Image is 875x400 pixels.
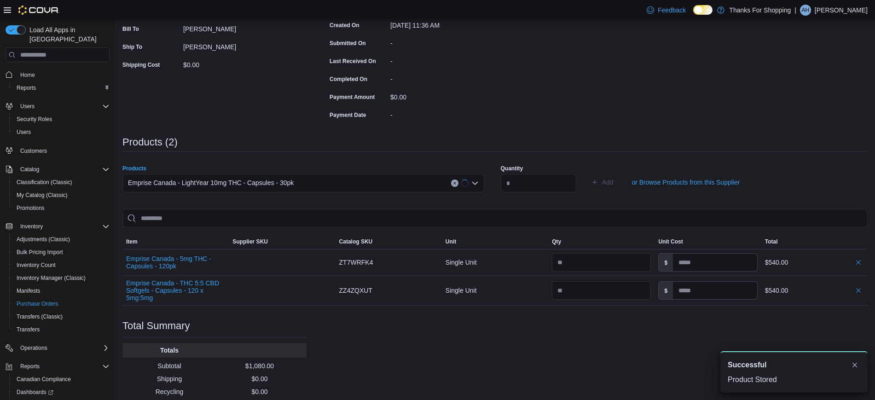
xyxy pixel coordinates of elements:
[728,359,860,371] div: Notification
[216,361,303,371] p: $1,080.00
[13,324,110,335] span: Transfers
[17,101,38,112] button: Users
[339,285,372,296] span: ZZ4ZQXUT
[122,165,146,172] label: Products
[765,238,778,245] span: Total
[183,40,307,51] div: [PERSON_NAME]
[390,90,514,101] div: $0.00
[17,361,43,372] button: Reports
[13,247,67,258] a: Bulk Pricing Import
[13,127,110,138] span: Users
[9,233,113,246] button: Adjustments (Classic)
[761,234,868,249] button: Total
[9,259,113,272] button: Inventory Count
[229,234,335,249] button: Supplier SKU
[9,113,113,126] button: Security Roles
[17,84,36,92] span: Reports
[13,324,43,335] a: Transfers
[126,387,213,396] p: Recycling
[13,311,110,322] span: Transfers (Classic)
[17,261,56,269] span: Inventory Count
[13,203,110,214] span: Promotions
[20,147,47,155] span: Customers
[13,311,66,322] a: Transfers (Classic)
[13,114,56,125] a: Security Roles
[659,254,673,271] label: $
[17,274,86,282] span: Inventory Manager (Classic)
[501,165,523,172] label: Quantity
[330,111,366,119] label: Payment Date
[17,70,39,81] a: Home
[9,272,113,284] button: Inventory Manager (Classic)
[2,342,113,354] button: Operations
[548,234,655,249] button: Qty
[13,234,74,245] a: Adjustments (Classic)
[17,287,40,295] span: Manifests
[20,223,43,230] span: Inventory
[442,234,548,249] button: Unit
[802,5,810,16] span: AH
[13,82,110,93] span: Reports
[183,58,307,69] div: $0.00
[17,249,63,256] span: Bulk Pricing Import
[13,272,89,284] a: Inventory Manager (Classic)
[17,313,63,320] span: Transfers (Classic)
[13,203,48,214] a: Promotions
[17,342,51,354] button: Operations
[339,238,373,245] span: Catalog SKU
[13,260,110,271] span: Inventory Count
[17,191,68,199] span: My Catalog (Classic)
[20,166,39,173] span: Catalog
[122,61,160,69] label: Shipping Cost
[126,374,213,383] p: Shipping
[330,58,376,65] label: Last Received On
[442,281,548,300] div: Single Unit
[849,359,860,371] button: Dismiss toast
[126,361,213,371] p: Subtotal
[13,247,110,258] span: Bulk Pricing Import
[2,100,113,113] button: Users
[17,342,110,354] span: Operations
[13,82,40,93] a: Reports
[800,5,811,16] div: Alanna Holt
[446,238,456,245] span: Unit
[122,25,139,33] label: Bill To
[9,373,113,386] button: Canadian Compliance
[13,127,35,138] a: Users
[13,374,110,385] span: Canadian Compliance
[9,202,113,214] button: Promotions
[390,108,514,119] div: -
[9,297,113,310] button: Purchase Orders
[17,236,70,243] span: Adjustments (Classic)
[728,374,860,385] div: Product Stored
[216,374,303,383] p: $0.00
[17,300,58,307] span: Purchase Orders
[232,238,268,245] span: Supplier SKU
[628,173,743,191] button: or Browse Products from this Supplier
[2,68,113,81] button: Home
[9,126,113,139] button: Users
[728,359,766,371] span: Successful
[9,189,113,202] button: My Catalog (Classic)
[13,387,110,398] span: Dashboards
[13,285,44,296] a: Manifests
[13,272,110,284] span: Inventory Manager (Classic)
[126,238,138,245] span: Item
[183,22,307,33] div: [PERSON_NAME]
[20,71,35,79] span: Home
[13,298,62,309] a: Purchase Orders
[451,180,458,187] button: Clear input
[330,22,359,29] label: Created On
[13,177,110,188] span: Classification (Classic)
[17,145,51,157] a: Customers
[655,234,761,249] button: Unit Cost
[330,40,366,47] label: Submitted On
[26,25,110,44] span: Load All Apps in [GEOGRAPHIC_DATA]
[2,360,113,373] button: Reports
[17,376,71,383] span: Canadian Compliance
[2,144,113,157] button: Customers
[122,234,229,249] button: Item
[20,103,35,110] span: Users
[9,386,113,399] a: Dashboards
